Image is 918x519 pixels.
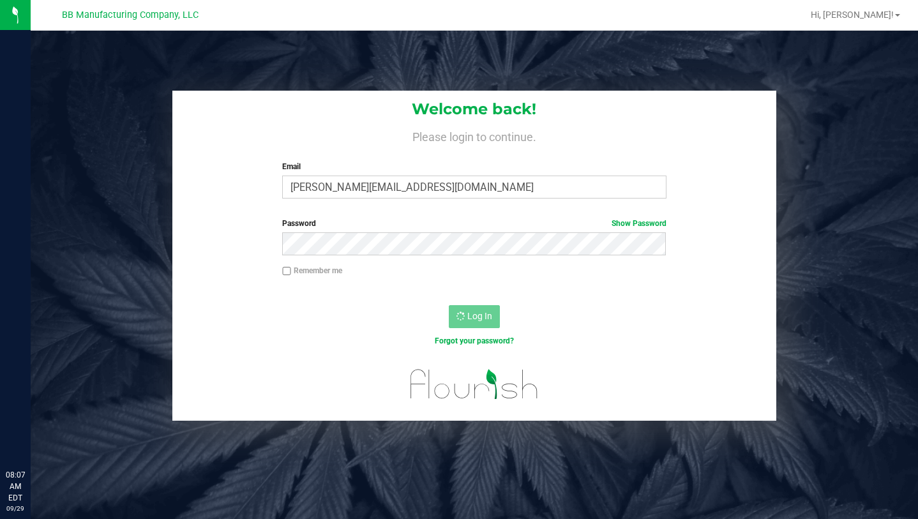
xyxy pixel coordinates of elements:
input: Remember me [282,267,291,276]
img: flourish_logo.svg [399,360,550,409]
label: Email [282,161,666,172]
span: Password [282,219,316,228]
p: 08:07 AM EDT [6,469,25,504]
button: Log In [449,305,500,328]
a: Show Password [612,219,666,228]
a: Forgot your password? [435,336,514,345]
span: Hi, [PERSON_NAME]! [811,10,894,20]
p: 09/29 [6,504,25,513]
h4: Please login to continue. [172,128,777,143]
label: Remember me [282,265,342,276]
span: Log In [467,311,492,321]
h1: Welcome back! [172,101,777,117]
span: BB Manufacturing Company, LLC [62,10,199,20]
